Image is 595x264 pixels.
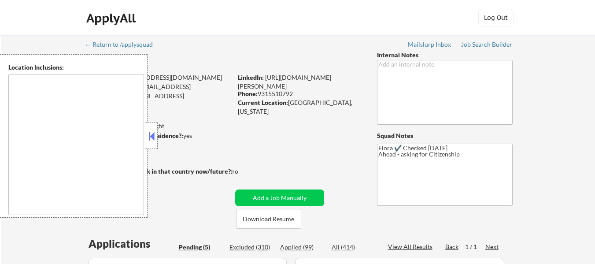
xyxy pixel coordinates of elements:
div: 9315510792 [238,89,362,98]
div: ← Return to /applysquad [85,41,161,48]
div: [EMAIL_ADDRESS][DOMAIN_NAME] [86,82,232,100]
div: Applied (99) [280,243,324,252]
div: All (414) [332,243,376,252]
div: $90,000 [85,141,232,150]
div: [EMAIL_ADDRESS][DOMAIN_NAME] [86,92,232,109]
div: View All Results [388,242,435,251]
a: [URL][DOMAIN_NAME][PERSON_NAME] [238,74,331,90]
div: Pending (5) [179,243,223,252]
div: [EMAIL_ADDRESS][DOMAIN_NAME] [86,73,232,82]
div: [GEOGRAPHIC_DATA], [US_STATE] [238,98,362,115]
div: Adaure Chiori [86,57,267,68]
div: Job Search Builder [461,41,513,48]
div: Excluded (310) [229,243,273,252]
strong: LinkedIn: [238,74,264,81]
strong: Will need Visa to work in that country now/future?: [86,167,233,175]
div: Squad Notes [377,131,513,140]
button: Add a Job Manually [235,190,324,206]
div: Location Inclusions: [8,63,144,72]
button: Log Out [478,9,514,26]
div: Mailslurp Inbox [408,41,452,48]
button: Download Resume [236,209,301,229]
div: Internal Notes [377,51,513,59]
a: Mailslurp Inbox [408,41,452,50]
div: Next [485,242,499,251]
div: ApplyAll [86,11,138,26]
div: 95 sent / 200 bought [85,122,232,130]
div: 1 / 1 [465,242,485,251]
div: Back [445,242,459,251]
strong: Current Location: [238,99,288,106]
strong: Phone: [238,90,258,97]
a: Job Search Builder [461,41,513,50]
a: ← Return to /applysquad [85,41,161,50]
div: Applications [89,238,176,249]
div: no [231,167,256,176]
